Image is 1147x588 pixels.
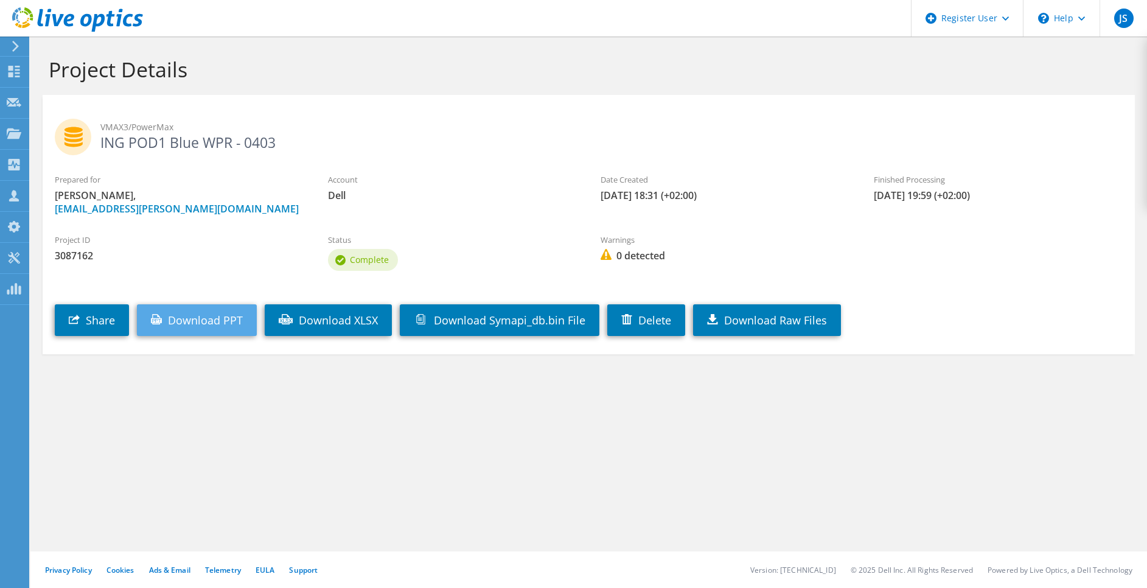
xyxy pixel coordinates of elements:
[256,565,274,575] a: EULA
[265,304,392,336] a: Download XLSX
[55,304,129,336] a: Share
[100,121,1123,134] span: VMAX3/PowerMax
[1038,13,1049,24] svg: \n
[601,234,849,246] label: Warnings
[45,565,92,575] a: Privacy Policy
[601,249,849,262] span: 0 detected
[55,189,304,215] span: [PERSON_NAME],
[328,173,577,186] label: Account
[400,304,599,336] a: Download Symapi_db.bin File
[149,565,190,575] a: Ads & Email
[874,173,1123,186] label: Finished Processing
[55,249,304,262] span: 3087162
[328,234,577,246] label: Status
[55,173,304,186] label: Prepared for
[205,565,241,575] a: Telemetry
[750,565,836,575] li: Version: [TECHNICAL_ID]
[607,304,685,336] a: Delete
[55,202,299,215] a: [EMAIL_ADDRESS][PERSON_NAME][DOMAIN_NAME]
[874,189,1123,202] span: [DATE] 19:59 (+02:00)
[851,565,973,575] li: © 2025 Dell Inc. All Rights Reserved
[55,234,304,246] label: Project ID
[106,565,134,575] a: Cookies
[1114,9,1134,28] span: JS
[601,173,849,186] label: Date Created
[328,189,577,202] span: Dell
[49,57,1123,82] h1: Project Details
[137,304,257,336] a: Download PPT
[55,119,1123,149] h2: ING POD1 Blue WPR - 0403
[601,189,849,202] span: [DATE] 18:31 (+02:00)
[693,304,841,336] a: Download Raw Files
[289,565,318,575] a: Support
[350,254,389,265] span: Complete
[988,565,1132,575] li: Powered by Live Optics, a Dell Technology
